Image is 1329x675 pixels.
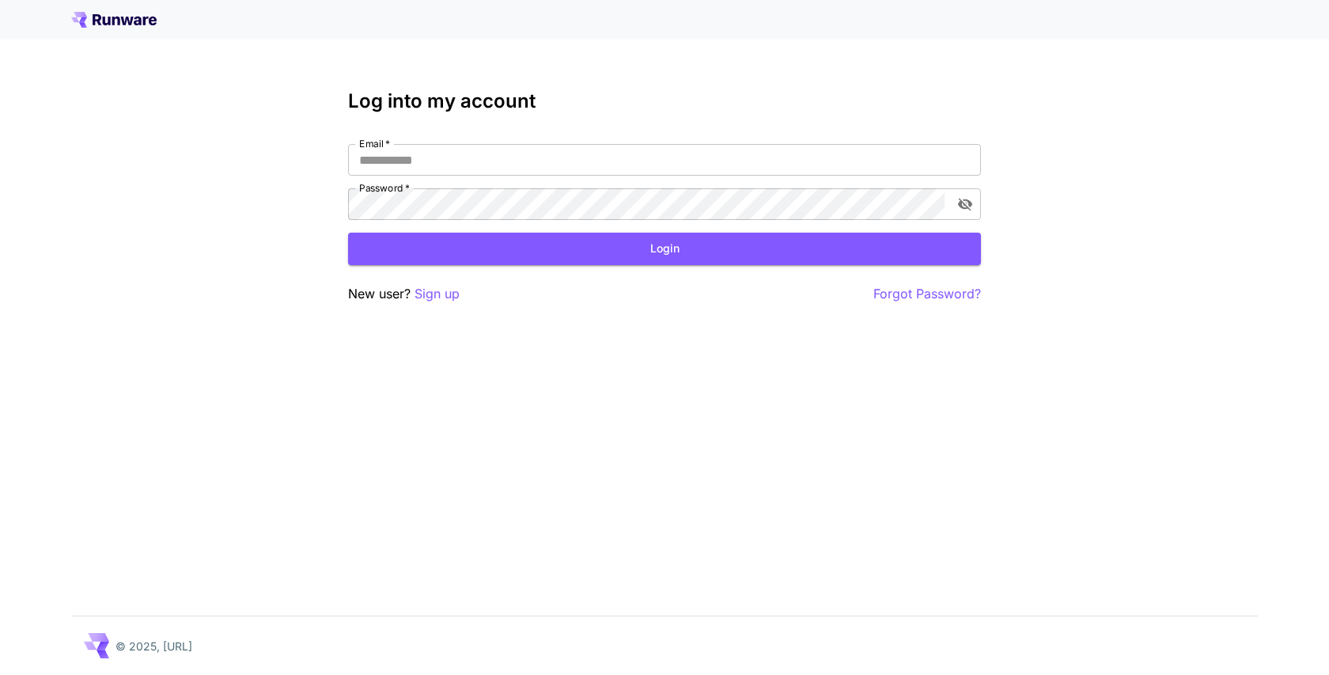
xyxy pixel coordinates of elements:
[415,284,460,304] button: Sign up
[348,90,981,112] h3: Log into my account
[115,638,192,654] p: © 2025, [URL]
[348,284,460,304] p: New user?
[359,181,410,195] label: Password
[348,233,981,265] button: Login
[951,190,979,218] button: toggle password visibility
[359,137,390,150] label: Email
[873,284,981,304] button: Forgot Password?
